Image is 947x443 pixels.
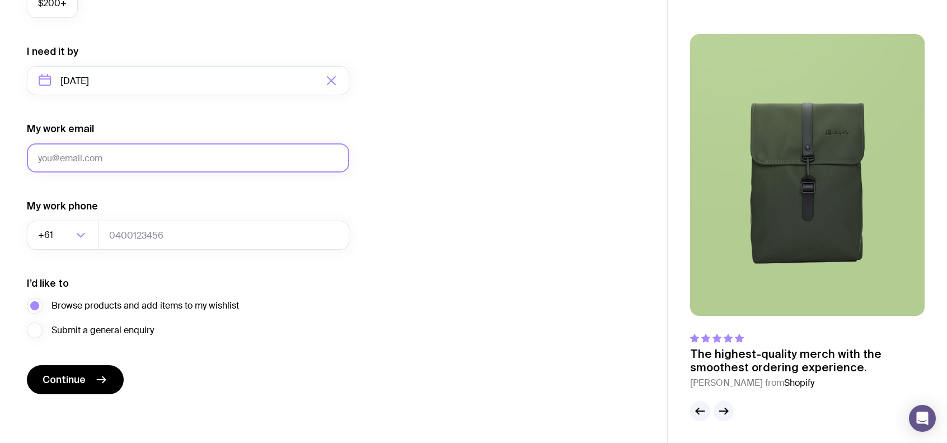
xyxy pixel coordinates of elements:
[98,221,349,250] input: 0400123456
[51,299,239,313] span: Browse products and add items to my wishlist
[27,277,69,290] label: I’d like to
[27,45,78,58] label: I need it by
[55,221,73,250] input: Search for option
[27,143,349,172] input: you@email.com
[690,376,925,390] cite: [PERSON_NAME] from
[51,324,154,337] span: Submit a general enquiry
[690,347,925,374] p: The highest-quality merch with the smoothest ordering experience.
[784,377,814,389] span: Shopify
[27,66,349,95] input: Select a target date
[27,365,124,394] button: Continue
[43,373,86,386] span: Continue
[27,221,99,250] div: Search for option
[27,122,94,136] label: My work email
[38,221,55,250] span: +61
[909,405,936,432] div: Open Intercom Messenger
[27,199,98,213] label: My work phone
